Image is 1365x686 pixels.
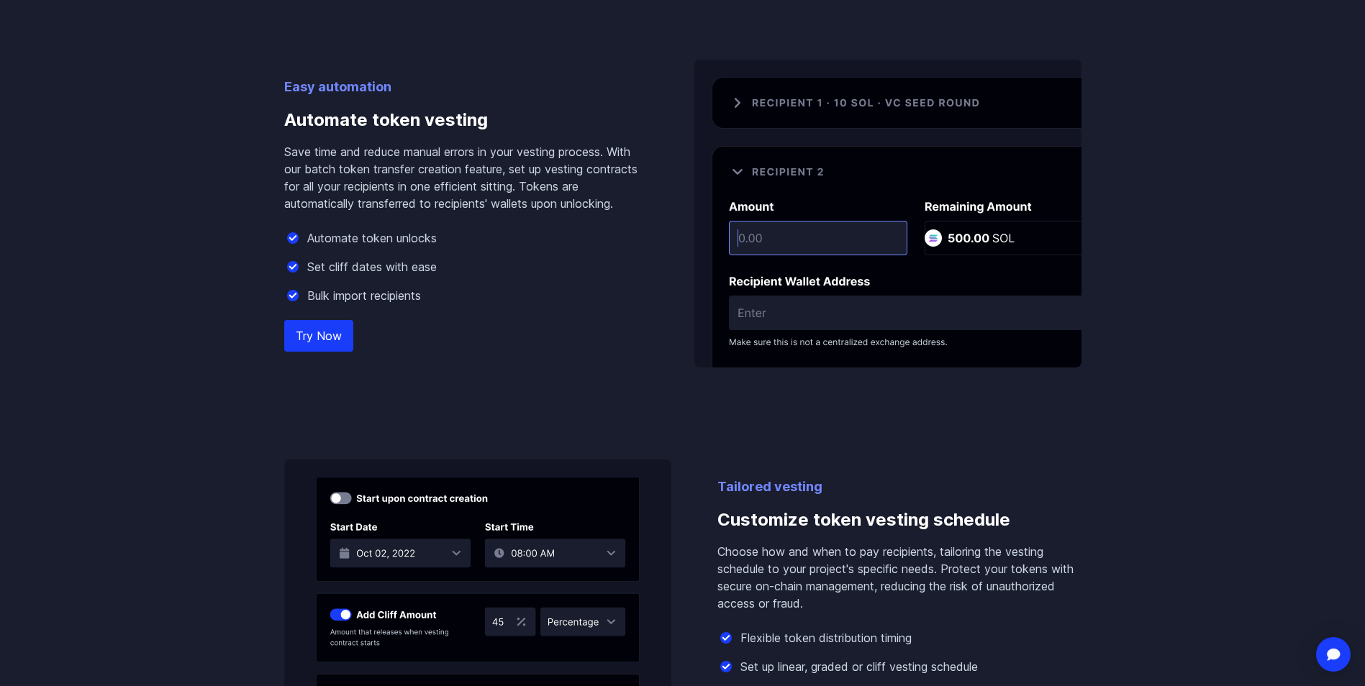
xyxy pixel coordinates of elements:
p: Flexible token distribution timing [740,629,912,646]
img: Automate token vesting [694,60,1081,367]
p: Tailored vesting [717,477,1081,497]
h3: Customize token vesting schedule [717,497,1081,543]
a: Try Now [284,320,353,352]
p: Save time and reduce manual errors in your vesting process. With our batch token transfer creatio... [284,143,648,212]
p: Automate token unlocks [307,229,437,247]
p: Easy automation [284,77,648,97]
div: Open Intercom Messenger [1316,637,1351,672]
p: Set up linear, graded or cliff vesting schedule [740,658,978,675]
p: Choose how and when to pay recipients, tailoring the vesting schedule to your project's specific ... [717,543,1081,612]
p: Bulk import recipients [307,287,421,304]
p: Set cliff dates with ease [307,258,437,275]
h3: Automate token vesting [284,97,648,143]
